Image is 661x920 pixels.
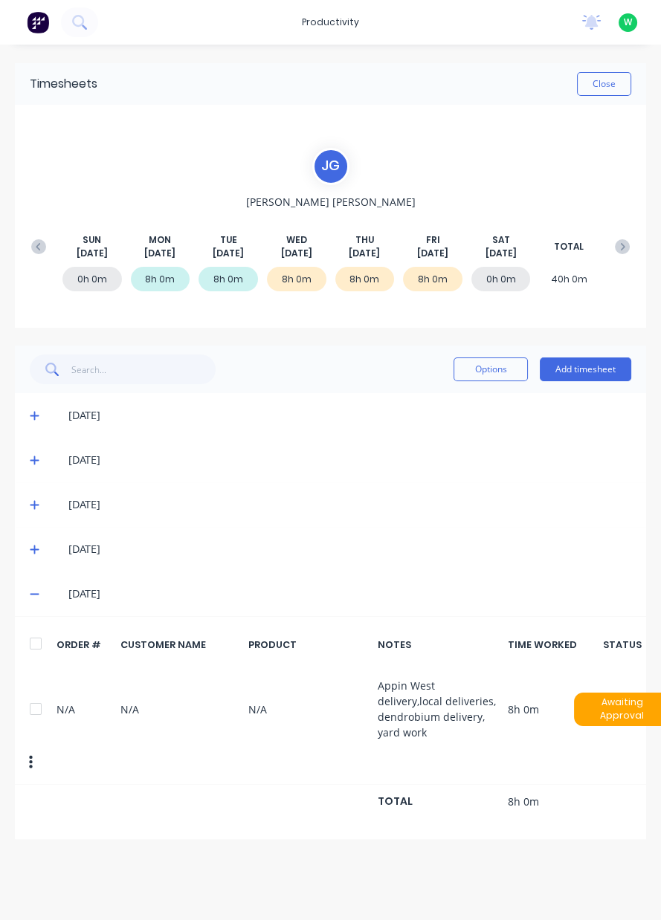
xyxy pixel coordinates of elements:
[27,11,49,33] img: Factory
[577,72,631,96] button: Close
[312,148,349,185] div: J G
[30,75,97,93] div: Timesheets
[378,638,499,652] div: NOTES
[71,354,216,384] input: Search...
[68,586,631,602] div: [DATE]
[199,267,258,291] div: 8h 0m
[281,247,312,260] span: [DATE]
[335,267,395,291] div: 8h 0m
[248,638,370,652] div: PRODUCT
[83,233,101,247] span: SUN
[68,407,631,424] div: [DATE]
[355,233,374,247] span: THU
[471,267,531,291] div: 0h 0m
[120,638,239,652] div: CUSTOMER NAME
[403,267,462,291] div: 8h 0m
[213,247,244,260] span: [DATE]
[349,247,380,260] span: [DATE]
[554,240,584,253] span: TOTAL
[492,233,510,247] span: SAT
[454,357,528,381] button: Options
[131,267,190,291] div: 8h 0m
[539,267,599,291] div: 40h 0m
[77,247,108,260] span: [DATE]
[508,638,604,652] div: TIME WORKED
[624,16,632,29] span: W
[246,194,416,210] span: [PERSON_NAME] [PERSON_NAME]
[417,247,448,260] span: [DATE]
[68,452,631,468] div: [DATE]
[286,233,307,247] span: WED
[220,233,237,247] span: TUE
[68,541,631,557] div: [DATE]
[294,11,367,33] div: productivity
[613,638,631,652] div: STATUS
[149,233,171,247] span: MON
[68,496,631,513] div: [DATE]
[486,247,517,260] span: [DATE]
[540,357,631,381] button: Add timesheet
[144,247,175,260] span: [DATE]
[425,233,439,247] span: FRI
[62,267,122,291] div: 0h 0m
[57,638,112,652] div: ORDER #
[267,267,326,291] div: 8h 0m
